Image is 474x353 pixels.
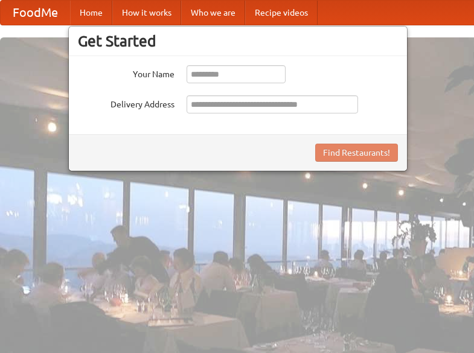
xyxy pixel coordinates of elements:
[315,144,398,162] button: Find Restaurants!
[1,1,70,25] a: FoodMe
[245,1,318,25] a: Recipe videos
[78,32,398,50] h3: Get Started
[112,1,181,25] a: How it works
[78,95,175,110] label: Delivery Address
[181,1,245,25] a: Who we are
[78,65,175,80] label: Your Name
[70,1,112,25] a: Home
